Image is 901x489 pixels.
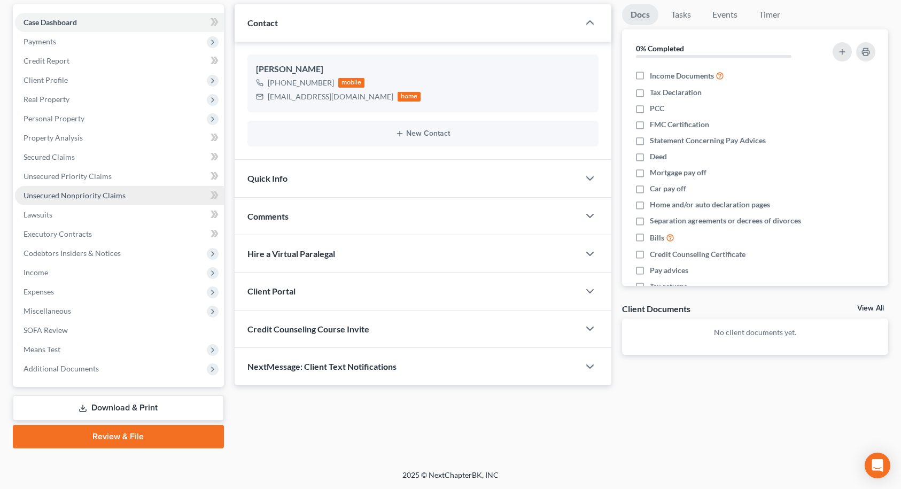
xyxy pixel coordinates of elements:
[650,249,745,260] span: Credit Counseling Certificate
[24,56,69,65] span: Credit Report
[865,453,890,478] div: Open Intercom Messenger
[650,135,766,146] span: Statement Concerning Pay Advices
[15,148,224,167] a: Secured Claims
[650,199,770,210] span: Home and/or auto declaration pages
[24,37,56,46] span: Payments
[15,321,224,340] a: SOFA Review
[247,173,288,183] span: Quick Info
[650,119,709,130] span: FMC Certification
[650,167,706,178] span: Mortgage pay off
[24,152,75,161] span: Secured Claims
[247,324,369,334] span: Credit Counseling Course Invite
[631,327,880,338] p: No client documents yet.
[622,4,658,25] a: Docs
[750,4,789,25] a: Timer
[650,183,686,194] span: Car pay off
[256,129,590,138] button: New Contact
[650,281,687,292] span: Tax returns
[650,71,714,81] span: Income Documents
[650,265,688,276] span: Pay advices
[268,77,334,88] div: [PHONE_NUMBER]
[247,249,335,259] span: Hire a Virtual Paralegal
[146,470,755,489] div: 2025 © NextChapterBK, INC
[15,205,224,224] a: Lawsuits
[24,306,71,315] span: Miscellaneous
[622,303,690,314] div: Client Documents
[15,128,224,148] a: Property Analysis
[650,232,664,243] span: Bills
[268,91,393,102] div: [EMAIL_ADDRESS][DOMAIN_NAME]
[24,345,60,354] span: Means Test
[13,395,224,421] a: Download & Print
[24,229,92,238] span: Executory Contracts
[15,51,224,71] a: Credit Report
[247,361,397,371] span: NextMessage: Client Text Notifications
[24,172,112,181] span: Unsecured Priority Claims
[338,78,365,88] div: mobile
[24,210,52,219] span: Lawsuits
[24,133,83,142] span: Property Analysis
[24,325,68,335] span: SOFA Review
[650,151,667,162] span: Deed
[24,191,126,200] span: Unsecured Nonpriority Claims
[24,249,121,258] span: Codebtors Insiders & Notices
[663,4,700,25] a: Tasks
[857,305,884,312] a: View All
[650,103,664,114] span: PCC
[650,215,801,226] span: Separation agreements or decrees of divorces
[24,364,99,373] span: Additional Documents
[15,186,224,205] a: Unsecured Nonpriority Claims
[24,18,77,27] span: Case Dashboard
[13,425,224,448] a: Review & File
[256,63,590,76] div: [PERSON_NAME]
[247,211,289,221] span: Comments
[704,4,746,25] a: Events
[398,92,421,102] div: home
[15,13,224,32] a: Case Dashboard
[24,114,84,123] span: Personal Property
[24,268,48,277] span: Income
[247,18,278,28] span: Contact
[636,44,684,53] strong: 0% Completed
[24,95,69,104] span: Real Property
[247,286,296,296] span: Client Portal
[24,75,68,84] span: Client Profile
[15,167,224,186] a: Unsecured Priority Claims
[650,87,702,98] span: Tax Declaration
[24,287,54,296] span: Expenses
[15,224,224,244] a: Executory Contracts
